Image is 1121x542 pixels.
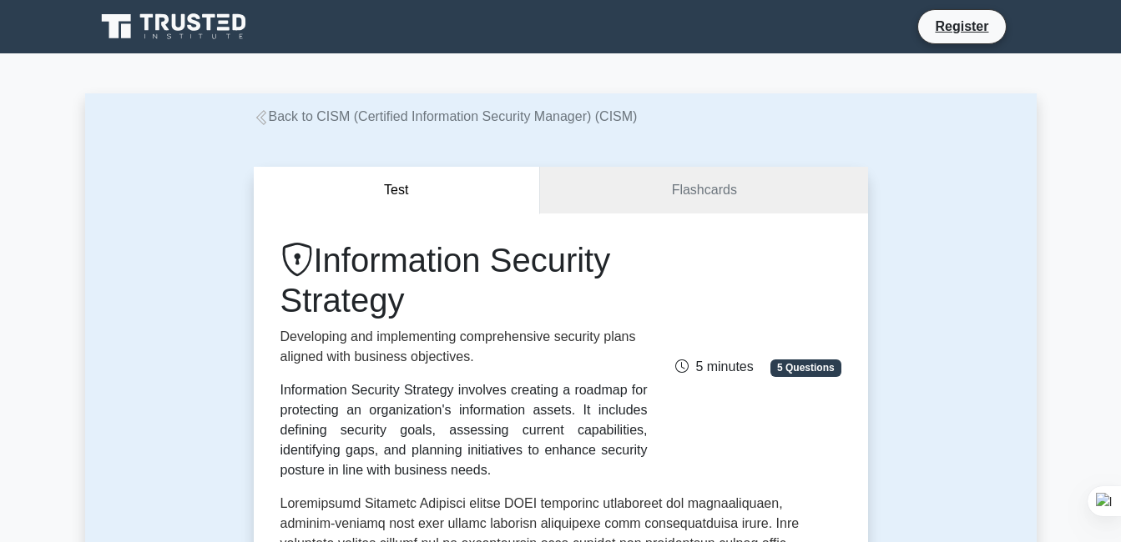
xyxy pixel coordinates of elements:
p: Developing and implementing comprehensive security plans aligned with business objectives. [280,327,648,367]
div: Information Security Strategy involves creating a roadmap for protecting an organization's inform... [280,380,648,480]
button: Test [254,167,541,214]
a: Back to CISM (Certified Information Security Manager) (CISM) [254,109,638,123]
a: Register [925,16,998,37]
h1: Information Security Strategy [280,240,648,320]
span: 5 Questions [770,359,841,376]
a: Flashcards [540,167,867,214]
span: 5 minutes [675,359,753,374]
